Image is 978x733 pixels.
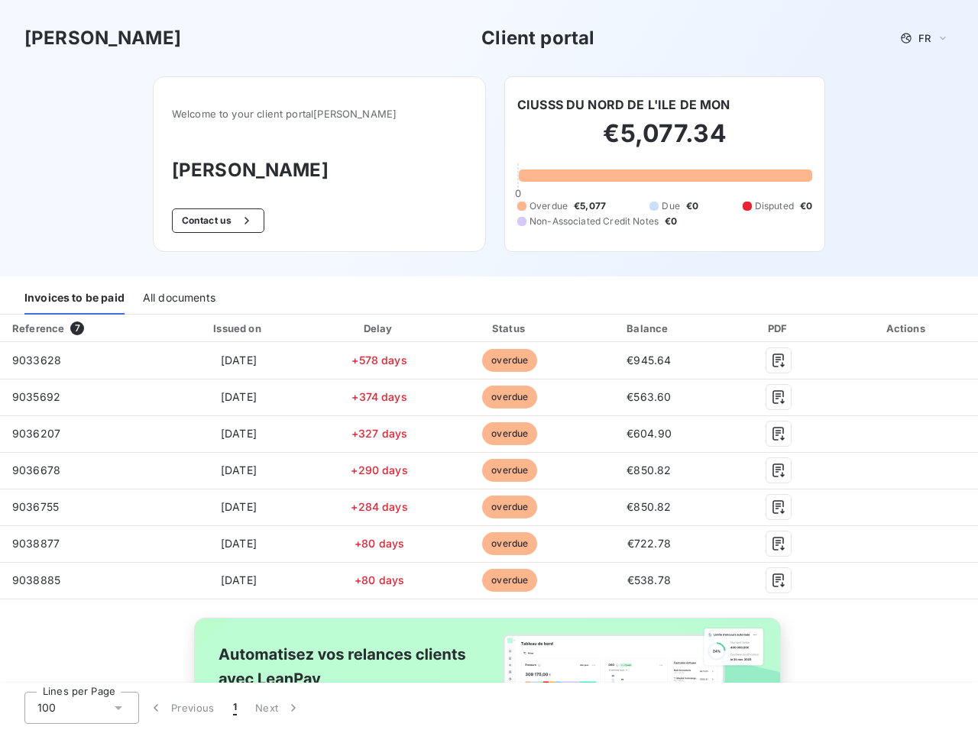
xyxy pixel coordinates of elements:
span: [DATE] [221,427,257,440]
span: 9036207 [12,427,60,440]
div: Delay [319,321,440,336]
span: €0 [665,215,677,228]
span: Due [662,199,679,213]
span: [DATE] [221,354,257,366]
button: Contact us [172,208,264,233]
span: €945.64 [627,354,671,366]
div: All documents [143,283,215,315]
span: FR [918,32,931,44]
h3: Client portal [481,24,594,52]
span: 1 [233,700,237,715]
span: +290 days [351,463,407,476]
span: overdue [482,496,537,518]
span: €850.82 [627,500,671,513]
span: €0 [800,199,812,213]
button: Next [246,692,310,724]
div: Reference [12,322,64,334]
span: €604.90 [627,427,672,440]
span: Overdue [529,199,568,213]
div: Actions [839,321,975,336]
h6: CIUSSS DU NORD DE L'ILE DE MON [517,95,730,114]
div: Status [446,321,573,336]
span: Disputed [755,199,794,213]
span: €722.78 [627,537,671,550]
span: 100 [37,700,56,715]
span: €850.82 [627,463,671,476]
span: 9033628 [12,354,61,366]
span: +374 days [351,390,406,403]
span: 9036678 [12,463,60,476]
span: [DATE] [221,390,257,403]
span: €5,077 [574,199,606,213]
span: overdue [482,459,537,482]
span: overdue [482,386,537,408]
span: Non-Associated Credit Notes [529,215,659,228]
span: [DATE] [221,573,257,586]
span: 9036755 [12,500,59,513]
div: PDF [724,321,833,336]
span: €538.78 [627,573,671,586]
h3: [PERSON_NAME] [24,24,181,52]
div: Issued on [165,321,313,336]
span: [DATE] [221,537,257,550]
h2: €5,077.34 [517,118,812,164]
span: [DATE] [221,500,257,513]
span: €563.60 [627,390,671,403]
div: Balance [580,321,719,336]
div: Invoices to be paid [24,283,125,315]
span: +80 days [355,573,404,586]
span: +80 days [355,537,404,550]
h3: [PERSON_NAME] [172,157,467,184]
button: 1 [224,692,246,724]
button: Previous [139,692,224,724]
span: 0 [515,187,521,199]
span: [DATE] [221,463,257,476]
span: Welcome to your client portal [PERSON_NAME] [172,108,467,120]
span: 9035692 [12,390,60,403]
span: +327 days [351,427,407,440]
span: +284 days [351,500,407,513]
span: 7 [70,321,84,335]
span: overdue [482,569,537,592]
span: overdue [482,422,537,445]
span: overdue [482,532,537,555]
span: €0 [686,199,698,213]
span: 9038885 [12,573,60,586]
span: 9038877 [12,537,60,550]
span: +578 days [351,354,406,366]
span: overdue [482,349,537,372]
